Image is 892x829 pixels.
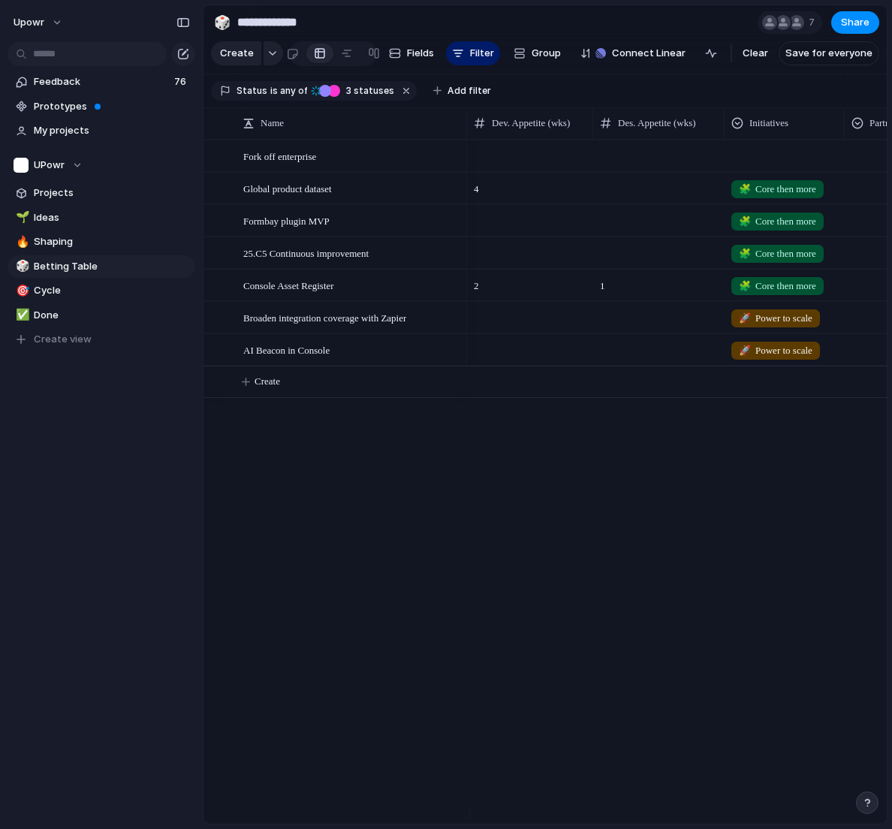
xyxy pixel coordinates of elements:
span: Initiatives [749,116,788,131]
button: Add filter [424,80,500,101]
span: My projects [34,123,190,138]
a: 🎲Betting Table [8,255,195,278]
span: 🧩 [739,280,751,291]
span: Clear [743,46,768,61]
span: Connect Linear [612,46,686,61]
span: Ideas [34,210,190,225]
button: Collapse [574,41,646,65]
span: Core then more [739,279,816,294]
a: Prototypes [8,95,195,118]
div: 🎲 [16,258,26,275]
button: Create view [8,328,195,351]
span: Broaden integration coverage with Zapier [243,309,406,326]
button: Save for everyone [779,41,879,65]
span: Core then more [739,182,816,197]
span: is [270,84,278,98]
span: 1 [594,270,724,294]
a: 🔥Shaping [8,231,195,253]
span: Create [255,374,280,389]
span: Name [261,116,284,131]
span: UPowr [34,158,65,173]
a: ✅Done [8,304,195,327]
a: 🌱Ideas [8,206,195,229]
span: 🧩 [739,248,751,259]
button: Fields [383,41,440,65]
a: 🎯Cycle [8,279,195,302]
button: isany of [267,83,310,99]
span: Des. Appetite (wks) [618,116,696,131]
span: Fork off enterprise [243,147,316,164]
span: statuses [342,84,394,98]
button: Filter [446,41,500,65]
button: 🎲 [14,259,29,274]
span: Filter [470,46,494,61]
span: 2 [468,270,592,294]
a: Projects [8,182,195,204]
button: 🎯 [14,283,29,298]
span: AI Beacon in Console [243,341,330,358]
button: upowr [7,11,71,35]
span: Formbay plugin MVP [243,212,330,229]
div: 🎯 [16,282,26,300]
span: Group [532,46,561,61]
span: Save for everyone [785,46,872,61]
span: Fields [407,46,434,61]
span: Create [220,46,254,61]
span: 4 [468,173,592,197]
span: Prototypes [34,99,190,114]
button: 🌱 [14,210,29,225]
span: any of [278,84,307,98]
span: Betting Table [34,259,190,274]
span: Status [237,84,267,98]
button: Create [211,41,261,65]
span: Cycle [34,283,190,298]
button: Group [506,41,568,65]
button: ✅ [14,308,29,323]
span: 76 [174,74,189,89]
button: Share [831,11,879,34]
span: Shaping [34,234,190,249]
button: 🎲 [210,11,234,35]
a: Feedback76 [8,71,195,93]
span: Projects [34,185,190,200]
span: Done [34,308,190,323]
span: Add filter [448,84,491,98]
div: 🔥 [16,234,26,251]
div: 🌱 [16,209,26,226]
span: 🧩 [739,183,751,194]
button: 3 statuses [309,83,397,99]
span: 🚀 [739,345,751,356]
span: Console Asset Register [243,276,334,294]
span: Dev. Appetite (wks) [492,116,570,131]
span: Core then more [739,214,816,229]
div: 🎲 [214,12,231,32]
button: Connect Linear [589,42,692,65]
button: UPowr [8,154,195,176]
span: 🚀 [739,312,751,324]
span: Global product dataset [243,179,332,197]
button: Clear [737,41,774,65]
span: upowr [14,15,44,30]
span: Create view [34,332,92,347]
span: 🧩 [739,216,751,227]
span: 7 [809,15,819,30]
span: 3 [342,85,354,96]
span: Core then more [739,246,816,261]
button: 🔥 [14,234,29,249]
span: Feedback [34,74,170,89]
div: ✅ [16,306,26,324]
span: Power to scale [739,311,812,326]
span: 25.C5 Continuous improvement [243,244,369,261]
span: Power to scale [739,343,812,358]
span: Share [841,15,869,30]
a: My projects [8,119,195,142]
